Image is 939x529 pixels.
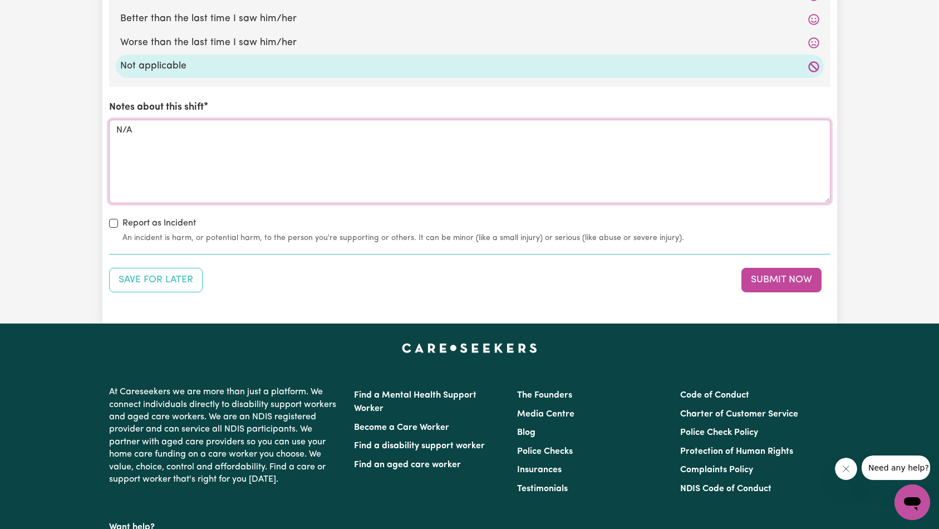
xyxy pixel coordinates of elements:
[120,36,819,50] label: Worse than the last time I saw him/her
[354,461,461,469] a: Find an aged care worker
[120,12,819,26] label: Better than the last time I saw him/her
[354,391,476,413] a: Find a Mental Health Support Worker
[354,423,449,432] a: Become a Care Worker
[862,455,930,480] iframe: Message from company
[109,120,830,203] textarea: N/A
[680,466,753,474] a: Complaints Policy
[741,268,822,292] button: Submit your job report
[122,217,196,230] label: Report as Incident
[120,59,819,74] label: Not applicable
[517,428,535,437] a: Blog
[122,232,830,244] small: An incident is harm, or potential harm, to the person you're supporting or others. It can be mino...
[680,447,793,456] a: Protection of Human Rights
[680,391,749,400] a: Code of Conduct
[517,410,574,419] a: Media Centre
[680,428,758,437] a: Police Check Policy
[835,458,857,480] iframe: Close message
[517,447,573,456] a: Police Checks
[402,344,537,352] a: Careseekers home page
[517,466,562,474] a: Insurances
[517,484,568,493] a: Testimonials
[109,381,341,490] p: At Careseekers we are more than just a platform. We connect individuals directly to disability su...
[109,100,204,115] label: Notes about this shift
[109,268,203,292] button: Save your job report
[354,442,485,450] a: Find a disability support worker
[680,484,771,493] a: NDIS Code of Conduct
[680,410,798,419] a: Charter of Customer Service
[517,391,572,400] a: The Founders
[894,484,930,520] iframe: Button to launch messaging window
